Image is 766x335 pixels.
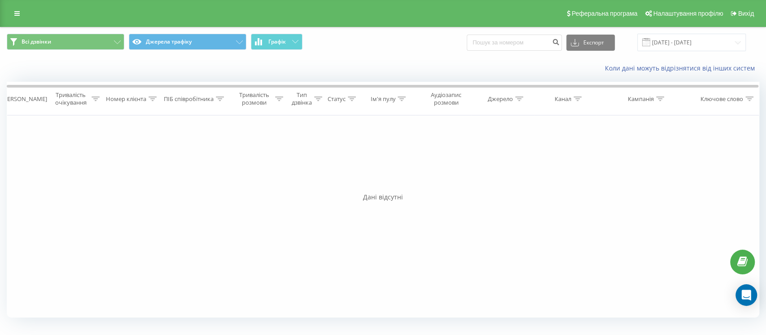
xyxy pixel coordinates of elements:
[572,10,638,17] span: Реферальна програма
[268,39,286,45] span: Графік
[555,95,571,103] div: Канал
[164,95,214,103] div: ПІБ співробітника
[251,34,302,50] button: Графік
[106,95,146,103] div: Номер клієнта
[52,91,89,106] div: Тривалість очікування
[7,193,759,202] div: Дані відсутні
[605,64,759,72] a: Коли дані можуть відрізнятися вiд інших систем
[467,35,562,51] input: Пошук за номером
[738,10,754,17] span: Вихід
[735,284,757,306] div: Open Intercom Messenger
[236,91,273,106] div: Тривалість розмови
[424,91,469,106] div: Аудіозапис розмови
[653,10,723,17] span: Налаштування профілю
[22,38,51,45] span: Всі дзвінки
[328,95,346,103] div: Статус
[566,35,615,51] button: Експорт
[129,34,246,50] button: Джерела трафіку
[488,95,513,103] div: Джерело
[292,91,312,106] div: Тип дзвінка
[7,34,124,50] button: Всі дзвінки
[370,95,395,103] div: Ім'я пулу
[2,95,47,103] div: [PERSON_NAME]
[700,95,743,103] div: Ключове слово
[628,95,654,103] div: Кампанія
